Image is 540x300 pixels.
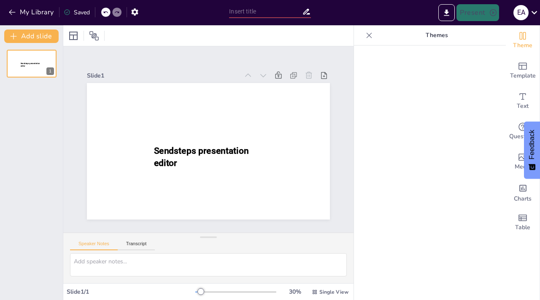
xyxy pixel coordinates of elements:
[67,29,80,43] div: Layout
[21,62,40,67] span: Sendsteps presentation editor
[154,146,248,169] span: Sendsteps presentation editor
[229,5,302,18] input: Insert title
[67,288,195,296] div: Slide 1 / 1
[524,121,540,179] button: Feedback - Show survey
[376,25,497,46] p: Themes
[528,130,536,159] span: Feedback
[513,41,532,50] span: Theme
[7,50,57,78] div: 1
[285,288,305,296] div: 30 %
[32,52,42,62] button: Duplicate Slide
[506,147,540,177] div: Add images, graphics, shapes or video
[513,4,529,21] button: E A
[506,177,540,207] div: Add charts and graphs
[515,223,530,232] span: Table
[506,86,540,116] div: Add text boxes
[64,8,90,16] div: Saved
[506,56,540,86] div: Add ready made slides
[4,29,59,43] button: Add slide
[87,72,239,80] div: Slide 1
[513,5,529,20] div: E A
[506,25,540,56] div: Change the overall theme
[517,102,529,111] span: Text
[6,5,57,19] button: My Library
[510,71,536,80] span: Template
[509,132,537,141] span: Questions
[515,162,531,171] span: Media
[319,289,348,295] span: Single View
[44,52,54,62] button: Cannot delete last slide
[118,241,155,250] button: Transcript
[70,241,118,250] button: Speaker Notes
[514,194,532,204] span: Charts
[506,207,540,238] div: Add a table
[46,67,54,75] div: 1
[438,4,455,21] button: Export to PowerPoint
[506,116,540,147] div: Get real-time input from your audience
[89,31,99,41] span: Position
[456,4,499,21] button: Present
